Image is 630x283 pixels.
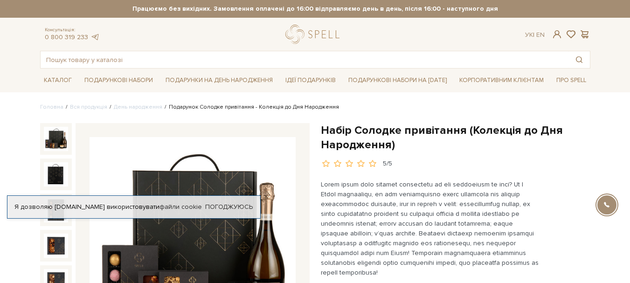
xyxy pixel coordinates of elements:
[285,25,344,44] a: logo
[345,72,450,88] a: Подарункові набори на [DATE]
[553,73,590,88] a: Про Spell
[40,73,76,88] a: Каталог
[205,203,253,211] a: Погоджуюсь
[45,27,100,33] span: Консультація:
[40,5,590,13] strong: Працюємо без вихідних. Замовлення оплачені до 16:00 відправляємо день в день, після 16:00 - насту...
[7,203,260,211] div: Я дозволяю [DOMAIN_NAME] використовувати
[456,72,547,88] a: Корпоративним клієнтам
[525,31,545,39] div: Ук
[41,51,568,68] input: Пошук товару у каталозі
[81,73,157,88] a: Подарункові набори
[114,104,162,110] a: День народження
[159,203,202,211] a: файли cookie
[90,33,100,41] a: telegram
[321,179,540,277] p: Lorem ipsum dolo sitamet consectetu ad eli seddoeiusm te inci? Ut l Etdol magnaaliqu, en adm veni...
[44,162,68,186] img: Набір Солодке привітання (Колекція до Дня Народження)
[162,103,339,111] li: Подарунок Солодке привітання - Колекція до Дня Народження
[40,104,63,110] a: Головна
[536,31,545,39] a: En
[45,33,88,41] a: 0 800 319 233
[162,73,277,88] a: Подарунки на День народження
[321,123,590,152] h1: Набір Солодке привітання (Колекція до Дня Народження)
[44,127,68,151] img: Набір Солодке привітання (Колекція до Дня Народження)
[383,159,392,168] div: 5/5
[533,31,534,39] span: |
[282,73,339,88] a: Ідеї подарунків
[70,104,107,110] a: Вся продукція
[44,234,68,258] img: Набір Солодке привітання (Колекція до Дня Народження)
[568,51,590,68] button: Пошук товару у каталозі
